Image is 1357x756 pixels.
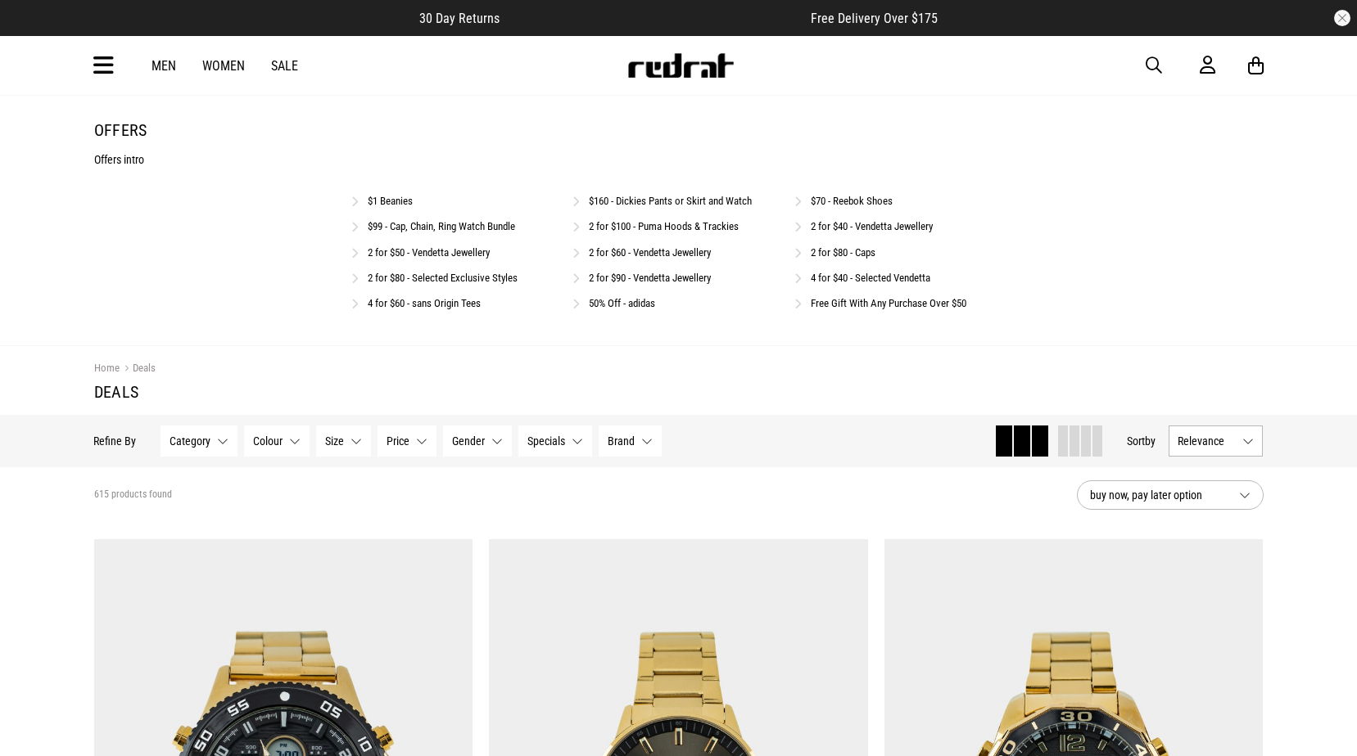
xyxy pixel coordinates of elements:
button: Colour [245,425,310,457]
img: Redrat logo [626,53,735,78]
a: Women [202,58,245,74]
a: $1 Beanies [368,195,413,207]
span: Gender [453,434,486,448]
p: Offers intro [94,153,1264,166]
a: 2 for $40 - Vendetta Jewellery [811,220,933,232]
h1: Deals [94,382,1264,402]
a: 2 for $50 - Vendetta Jewellery [368,246,490,259]
span: by [1146,434,1156,448]
span: Category [170,434,211,448]
button: Relevance [1169,425,1264,457]
a: 2 for $80 - Selected Exclusive Styles [368,272,518,284]
a: $160 - Dickies Pants or Skirt and Watch [589,195,752,207]
a: 2 for $90 - Vendetta Jewellery [589,272,711,284]
span: Brand [608,434,636,448]
a: Deals [120,362,156,377]
a: 2 for $100 - Puma Hoods & Trackies [589,220,739,232]
button: Sortby [1128,431,1156,451]
span: 30 Day Returns [419,11,500,26]
button: Category [161,425,238,457]
a: $70 - Reebok Shoes [811,195,893,207]
a: 4 for $40 - Selected Vendetta [811,272,930,284]
a: 2 for $60 - Vendetta Jewellery [589,246,711,259]
span: Specials [528,434,566,448]
iframe: Customer reviews powered by Trustpilot [532,10,778,26]
a: $99 - Cap, Chain, Ring Watch Bundle [368,220,515,232]
span: Free Delivery Over $175 [811,11,938,26]
span: Relevance [1178,434,1237,448]
a: 50% Off - adidas [589,297,655,309]
button: buy now, pay later option [1077,480,1264,510]
button: Size [317,425,372,457]
button: Specials [519,425,593,457]
span: Size [326,434,345,448]
button: Price [378,425,437,457]
a: Sale [271,58,298,74]
a: Men [152,58,176,74]
button: Gender [444,425,513,457]
span: buy now, pay later option [1090,485,1226,505]
a: 4 for $60 - sans Origin Tees [368,297,481,309]
button: Brand [599,425,663,457]
p: Refine By [94,434,137,448]
span: Price [387,434,410,448]
h1: Offers [94,120,1264,140]
a: Home [94,362,120,374]
span: 615 products found [94,488,172,502]
a: 2 for $80 - Caps [811,246,875,259]
span: Colour [254,434,283,448]
a: Free Gift With Any Purchase Over $50 [811,297,966,309]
